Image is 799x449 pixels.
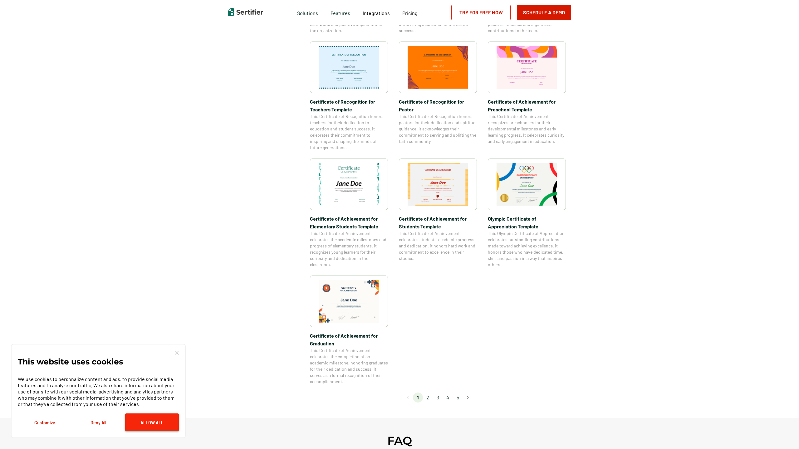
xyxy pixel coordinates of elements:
button: Customize [18,413,71,431]
button: Schedule a Demo [517,5,571,20]
li: page 3 [433,393,443,403]
img: Certificate of Recognition for Pastor [408,46,468,89]
a: Certificate of Recognition for Teachers TemplateCertificate of Recognition for Teachers TemplateT... [310,41,388,151]
span: This Certificate of Achievement recognizes preschoolers for their developmental milestones and ea... [488,113,566,144]
img: Olympic Certificate of Appreciation​ Template [497,163,557,206]
p: This website uses cookies [18,359,123,365]
span: This Certificate of Recognition honors pastors for their dedication and spiritual guidance. It ac... [399,113,477,144]
a: Certificate of Achievement for Students TemplateCertificate of Achievement for Students TemplateT... [399,159,477,268]
span: Certificate of Achievement for Preschool Template [488,98,566,113]
button: Go to previous page [403,393,413,403]
a: Certificate of Recognition for PastorCertificate of Recognition for PastorThis Certificate of Rec... [399,41,477,151]
span: This Certificate of Achievement celebrates the academic milestones and progress of elementary stu... [310,230,388,268]
li: page 2 [423,393,433,403]
a: Pricing [402,8,418,16]
li: page 4 [443,393,453,403]
h2: FAQ [387,434,412,447]
a: Certificate of Achievement for Elementary Students TemplateCertificate of Achievement for Element... [310,159,388,268]
span: Certificate of Achievement for Elementary Students Template [310,215,388,230]
span: This Certificate of Achievement celebrates students’ academic progress and dedication. It honors ... [399,230,477,261]
span: This Olympic Certificate of Appreciation celebrates outstanding contributions made toward achievi... [488,230,566,268]
span: Certificate of Achievement for Students Template [399,215,477,230]
span: Certificate of Achievement for Graduation [310,332,388,347]
a: Certificate of Achievement for GraduationCertificate of Achievement for GraduationThis Certificat... [310,276,388,385]
img: Certificate of Recognition for Teachers Template [319,46,379,89]
img: Sertifier | Digital Credentialing Platform [228,8,263,16]
span: This Certificate of Achievement celebrates the completion of an academic milestone, honoring grad... [310,347,388,385]
span: Pricing [402,10,418,16]
a: Certificate of Achievement for Preschool TemplateCertificate of Achievement for Preschool Templat... [488,41,566,151]
img: Certificate of Achievement for Graduation [319,280,379,323]
span: Certificate of Recognition for Teachers Template [310,98,388,113]
button: Allow All [125,413,179,431]
a: Try for Free Now [451,5,511,20]
button: Deny All [71,413,125,431]
a: Integrations [363,8,390,16]
span: Solutions [297,8,318,16]
span: This Certificate of Recognition honors teachers for their dedication to education and student suc... [310,113,388,151]
p: We use cookies to personalize content and ads, to provide social media features and to analyze ou... [18,376,179,407]
span: Features [331,8,350,16]
img: Certificate of Achievement for Elementary Students Template [319,163,379,206]
li: page 5 [453,393,463,403]
iframe: Chat Widget [768,419,799,449]
span: Olympic Certificate of Appreciation​ Template [488,215,566,230]
li: page 1 [413,393,423,403]
img: Cookie Popup Close [175,351,179,354]
span: Certificate of Recognition for Pastor [399,98,477,113]
a: Olympic Certificate of Appreciation​ TemplateOlympic Certificate of Appreciation​ TemplateThis Ol... [488,159,566,268]
img: Certificate of Achievement for Students Template [408,163,468,206]
span: Integrations [363,10,390,16]
img: Certificate of Achievement for Preschool Template [497,46,557,89]
button: Go to next page [463,393,473,403]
